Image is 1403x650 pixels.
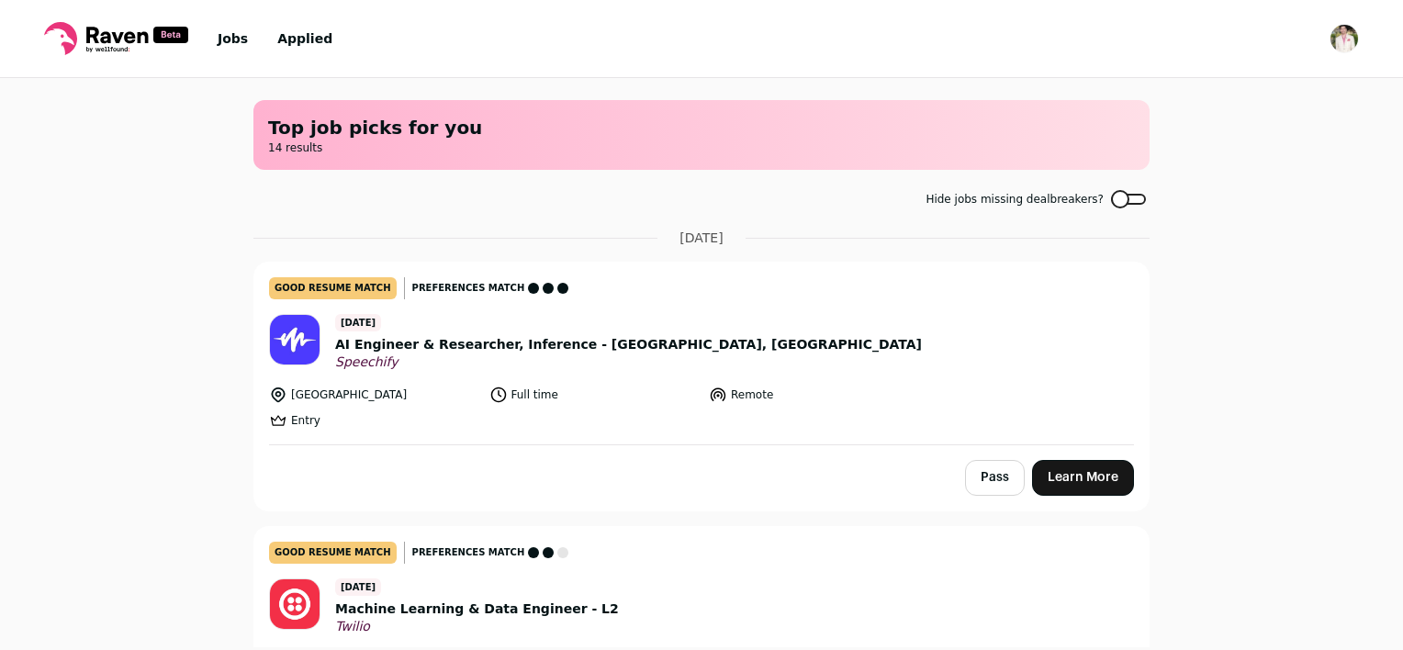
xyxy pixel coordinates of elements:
li: Remote [709,386,918,404]
img: 18684896-medium_jpg [1330,24,1359,53]
span: Hide jobs missing dealbreakers? [926,192,1104,207]
span: [DATE] [335,314,381,331]
button: Pass [965,460,1025,496]
div: good resume match [269,277,397,299]
span: Preferences match [412,279,525,297]
a: good resume match Preferences match [DATE] AI Engineer & Researcher, Inference - [GEOGRAPHIC_DATA... [254,263,1149,444]
img: 59b05ed76c69f6ff723abab124283dfa738d80037756823f9fc9e3f42b66bce3.jpg [270,315,320,364]
span: Preferences match [412,544,525,562]
h1: Top job picks for you [268,115,1135,140]
li: [GEOGRAPHIC_DATA] [269,386,478,404]
span: Speechify [335,354,922,371]
span: [DATE] [679,229,723,247]
li: Full time [489,386,699,404]
span: AI Engineer & Researcher, Inference - [GEOGRAPHIC_DATA], [GEOGRAPHIC_DATA] [335,335,922,354]
span: Twilio [335,619,619,635]
a: Applied [277,31,332,46]
a: Learn More [1032,460,1134,496]
span: 14 results [268,140,1135,155]
button: Open dropdown [1330,24,1359,53]
span: [DATE] [335,578,381,596]
img: 9ec907bf8bf7bd051eae7243908bc2757e1fb5ade49d9ac0816241e627f6fcbc.jpg [270,579,320,629]
span: Machine Learning & Data Engineer - L2 [335,600,619,619]
div: good resume match [269,542,397,564]
li: Entry [269,411,478,430]
a: Jobs [218,31,248,46]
